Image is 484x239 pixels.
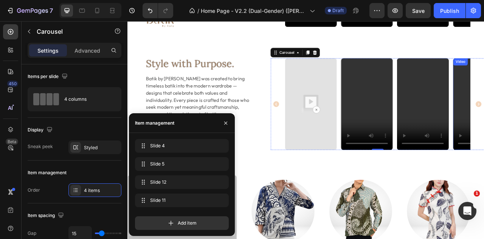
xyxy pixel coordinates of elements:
[150,142,211,149] span: Slide 4
[150,161,211,167] span: Slide 5
[178,220,197,227] span: Add item
[150,179,211,186] span: Slide 12
[406,3,431,18] button: Save
[271,47,337,164] video: Video
[412,8,425,14] span: Save
[28,72,69,82] div: Items per slide
[332,7,344,14] span: Draft
[28,143,53,150] div: Sneak peek
[414,47,479,164] video: Video
[28,211,65,221] div: Item spacing
[201,7,307,15] span: Home Page - V2.2 (Dual-Gender) ([PERSON_NAME]'s copy)
[74,47,100,55] p: Advanced
[135,120,174,127] div: Item management
[7,81,18,87] div: 450
[343,47,408,164] video: Video
[440,7,459,15] div: Publish
[3,3,56,18] button: 7
[416,48,431,55] div: Video
[191,36,214,43] div: Carousel
[28,230,36,237] div: Gap
[50,6,53,15] p: 7
[64,91,110,108] div: 4 columns
[458,202,476,220] iframe: Intercom live chat
[474,191,480,197] span: 1
[127,21,484,239] iframe: Design area
[84,144,119,151] div: Styled
[441,99,453,111] button: Carousel Next Arrow
[28,187,40,194] div: Order
[183,99,195,111] button: Carousel Back Arrow
[84,187,119,194] div: 4 items
[28,169,67,176] div: Item management
[37,47,59,55] p: Settings
[434,3,465,18] button: Publish
[28,125,54,135] div: Display
[200,47,265,164] img: Fallback video
[37,27,101,36] p: Carousel
[143,3,173,18] div: Undo/Redo
[150,197,211,204] span: Slide 11
[6,139,18,145] div: Beta
[197,7,199,15] span: /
